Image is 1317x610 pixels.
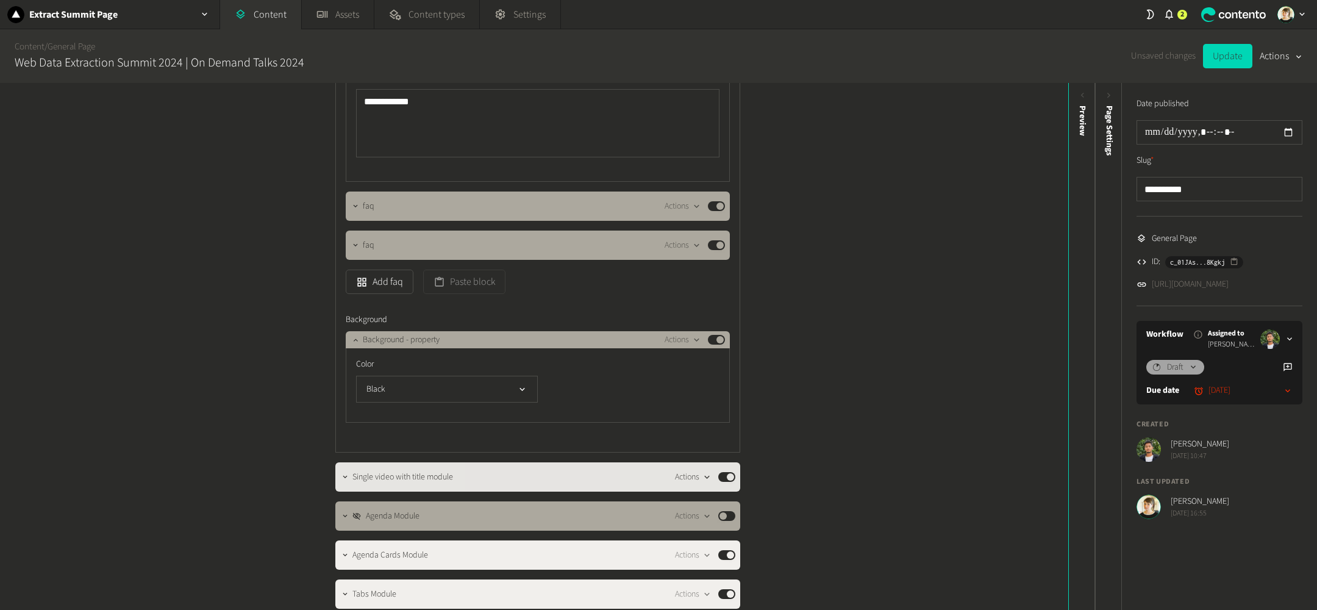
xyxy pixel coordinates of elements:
[352,549,428,562] span: Agenda Cards Module
[1208,339,1255,350] span: [PERSON_NAME]
[363,334,440,346] span: Background - property
[7,6,24,23] img: Extract Summit Page
[665,199,701,213] button: Actions
[675,548,711,562] button: Actions
[1137,476,1302,487] h4: Last updated
[363,200,374,213] span: faq
[352,588,396,601] span: Tabs Module
[1131,49,1196,63] span: Unsaved changes
[1277,6,1294,23] img: Linda Giuliano
[675,587,711,601] button: Actions
[1137,437,1161,462] img: Arnold Alexander
[675,470,711,484] button: Actions
[346,270,413,294] button: Add faq
[356,376,538,403] button: Black
[352,471,453,484] span: Single video with title module
[366,510,419,523] span: Agenda Module
[1167,361,1183,374] span: Draft
[1171,451,1229,462] span: [DATE] 10:47
[363,239,374,252] span: faq
[675,509,711,523] button: Actions
[665,238,701,253] button: Actions
[1203,44,1252,68] button: Update
[1137,154,1154,167] label: Slug
[15,40,45,53] a: Content
[1152,232,1197,245] span: General Page
[1171,508,1229,519] span: [DATE] 16:55
[665,332,701,347] button: Actions
[356,358,374,371] span: Color
[1137,98,1189,110] label: Date published
[1137,419,1302,430] h4: Created
[1076,106,1089,136] div: Preview
[1103,106,1116,156] span: Page Settings
[1208,328,1255,339] span: Assigned to
[29,7,118,22] h2: Extract Summit Page
[1152,256,1160,268] span: ID:
[1171,438,1229,451] span: [PERSON_NAME]
[409,7,465,22] span: Content types
[1146,328,1183,341] a: Workflow
[423,270,505,294] button: Paste block
[1260,44,1302,68] button: Actions
[1137,495,1161,519] img: Linda Giuliano
[1146,360,1204,375] button: Draft
[1208,384,1230,397] time: [DATE]
[1165,256,1243,268] button: c_01JAs...8Kgkj
[1171,495,1229,508] span: [PERSON_NAME]
[48,40,95,53] a: General Page
[15,54,304,72] h2: Web Data Extraction Summit 2024 | On Demand Talks 2024
[1146,384,1179,397] label: Due date
[346,314,387,326] span: Background
[1180,9,1184,20] span: 2
[1152,278,1229,291] a: [URL][DOMAIN_NAME]
[45,40,48,53] span: /
[1260,329,1280,349] img: Arnold Alexander
[513,7,546,22] span: Settings
[1170,257,1225,268] span: c_01JAs...8Kgkj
